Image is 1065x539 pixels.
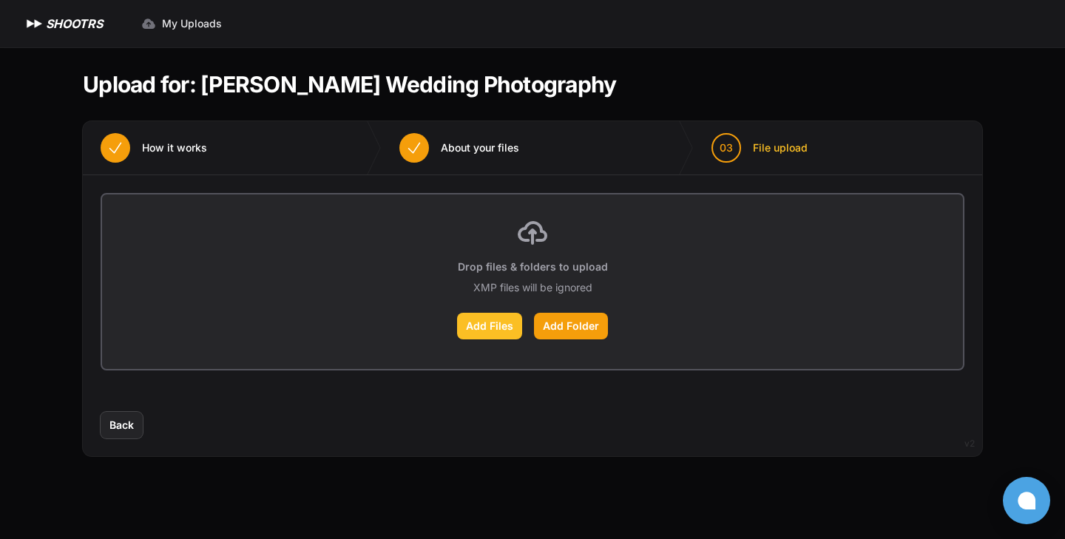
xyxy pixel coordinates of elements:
[1003,477,1050,524] button: Open chat window
[24,15,46,33] img: SHOOTRS
[441,140,519,155] span: About your files
[142,140,207,155] span: How it works
[162,16,222,31] span: My Uploads
[83,71,616,98] h1: Upload for: [PERSON_NAME] Wedding Photography
[132,10,231,37] a: My Uploads
[382,121,537,174] button: About your files
[109,418,134,433] span: Back
[753,140,808,155] span: File upload
[46,15,103,33] h1: SHOOTRS
[83,121,225,174] button: How it works
[720,140,733,155] span: 03
[24,15,103,33] a: SHOOTRS SHOOTRS
[101,412,143,438] button: Back
[458,260,608,274] p: Drop files & folders to upload
[534,313,608,339] label: Add Folder
[457,313,522,339] label: Add Files
[694,121,825,174] button: 03 File upload
[473,280,592,295] p: XMP files will be ignored
[964,435,975,452] div: v2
